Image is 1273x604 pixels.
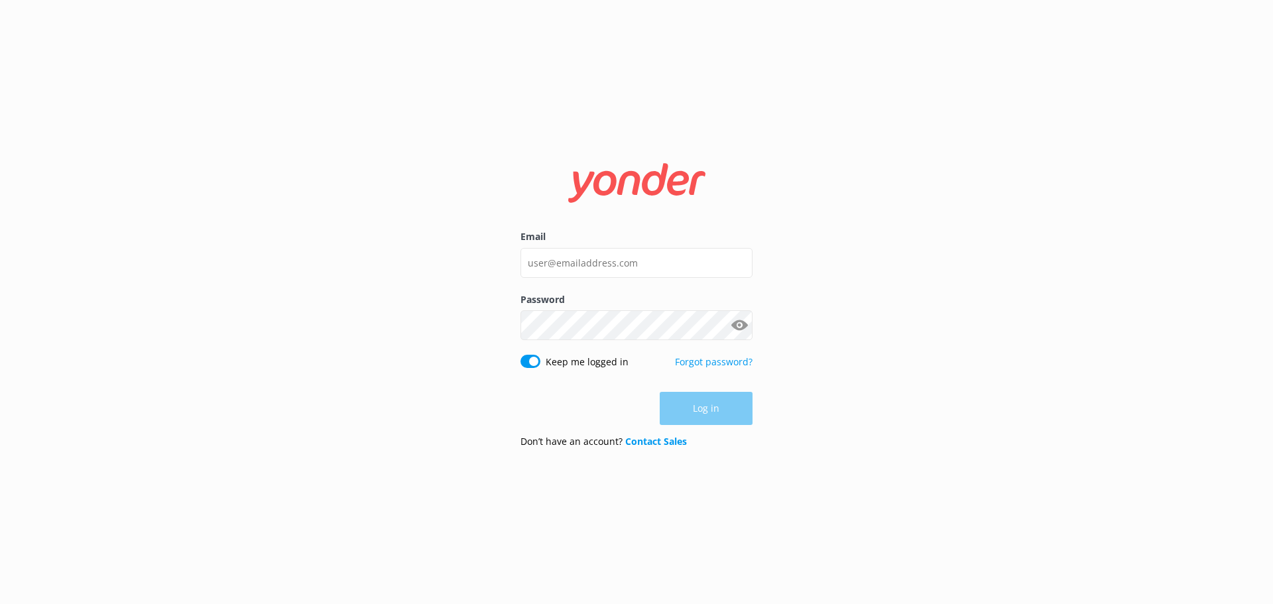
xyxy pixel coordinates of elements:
[520,229,753,244] label: Email
[675,355,753,368] a: Forgot password?
[520,434,687,449] p: Don’t have an account?
[625,435,687,448] a: Contact Sales
[546,355,629,369] label: Keep me logged in
[520,292,753,307] label: Password
[520,248,753,278] input: user@emailaddress.com
[726,312,753,339] button: Show password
